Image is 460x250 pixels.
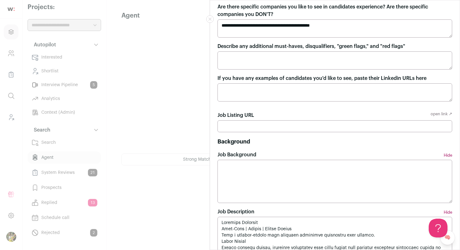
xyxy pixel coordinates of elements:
[217,75,427,82] label: If you have any examples of candidates you'd like to see, paste their Linkedin URLs here
[217,43,405,50] label: Describe any additional must-haves, disqualifiers, "green flags," and "red flags"
[429,219,447,237] iframe: Help Scout Beacon - Open
[217,151,256,159] label: Job Background
[217,137,452,146] h2: Background
[217,112,254,119] label: Job Listing URL
[206,15,214,23] button: Close modal
[440,230,455,245] a: 🧠
[217,3,452,18] label: Are there specific companies you like to see in candidates experience? Are there specific compani...
[217,208,254,216] label: Job Description
[444,208,452,217] button: Hide
[444,151,452,160] button: Hide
